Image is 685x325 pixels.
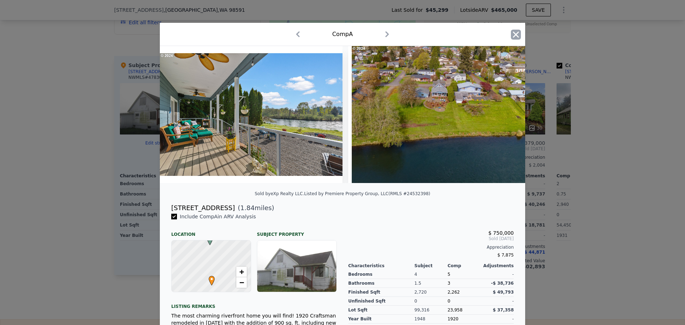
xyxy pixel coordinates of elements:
div: 1920 [447,315,481,324]
span: -$ 38,736 [491,281,514,286]
div: 2,720 [415,288,448,297]
div: Bedrooms [348,270,415,279]
span: $ 750,000 [488,230,514,236]
div: Sold by eXp Realty LLC . [255,191,304,196]
div: 1.5 [415,279,448,288]
img: Property Img [160,46,342,183]
div: 99,316 [415,306,448,315]
span: Include Comp A in ARV Analysis [177,214,259,219]
span: 1.84 [240,204,255,212]
span: $ 7,875 [497,253,514,258]
a: Zoom out [236,277,247,288]
div: Unfinished Sqft [348,297,415,306]
div: Appreciation [348,244,514,250]
span: • [207,274,217,284]
span: 2,262 [447,290,460,295]
div: 4 [415,270,448,279]
div: • [207,276,211,280]
div: Subject Property [257,226,337,237]
span: $ 37,358 [493,308,514,313]
span: Sold [DATE] [348,236,514,242]
div: [STREET_ADDRESS] [171,203,235,213]
div: Location [171,226,251,237]
div: Year Built [348,315,415,324]
div: Comp A [332,30,353,39]
div: - [481,297,514,306]
div: Listed by Premiere Property Group, LLC (RMLS #24532398) [304,191,431,196]
div: Listing remarks [171,298,337,309]
span: 5 [447,272,450,277]
div: - [481,315,514,324]
div: Finished Sqft [348,288,415,297]
div: 3 [447,279,481,288]
div: 0 [415,297,448,306]
div: Subject [415,263,448,269]
div: Adjustments [481,263,514,269]
span: − [239,278,244,287]
div: Characteristics [348,263,415,269]
div: Lot Sqft [348,306,415,315]
span: 23,958 [447,308,462,313]
div: - [481,270,514,279]
div: Comp [447,263,481,269]
span: 0 [447,299,450,304]
span: $ 49,793 [493,290,514,295]
div: Bathrooms [348,279,415,288]
div: 1948 [415,315,448,324]
span: ( miles) [235,203,274,213]
img: Property Img [348,46,531,183]
span: + [239,267,244,276]
a: Zoom in [236,266,247,277]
